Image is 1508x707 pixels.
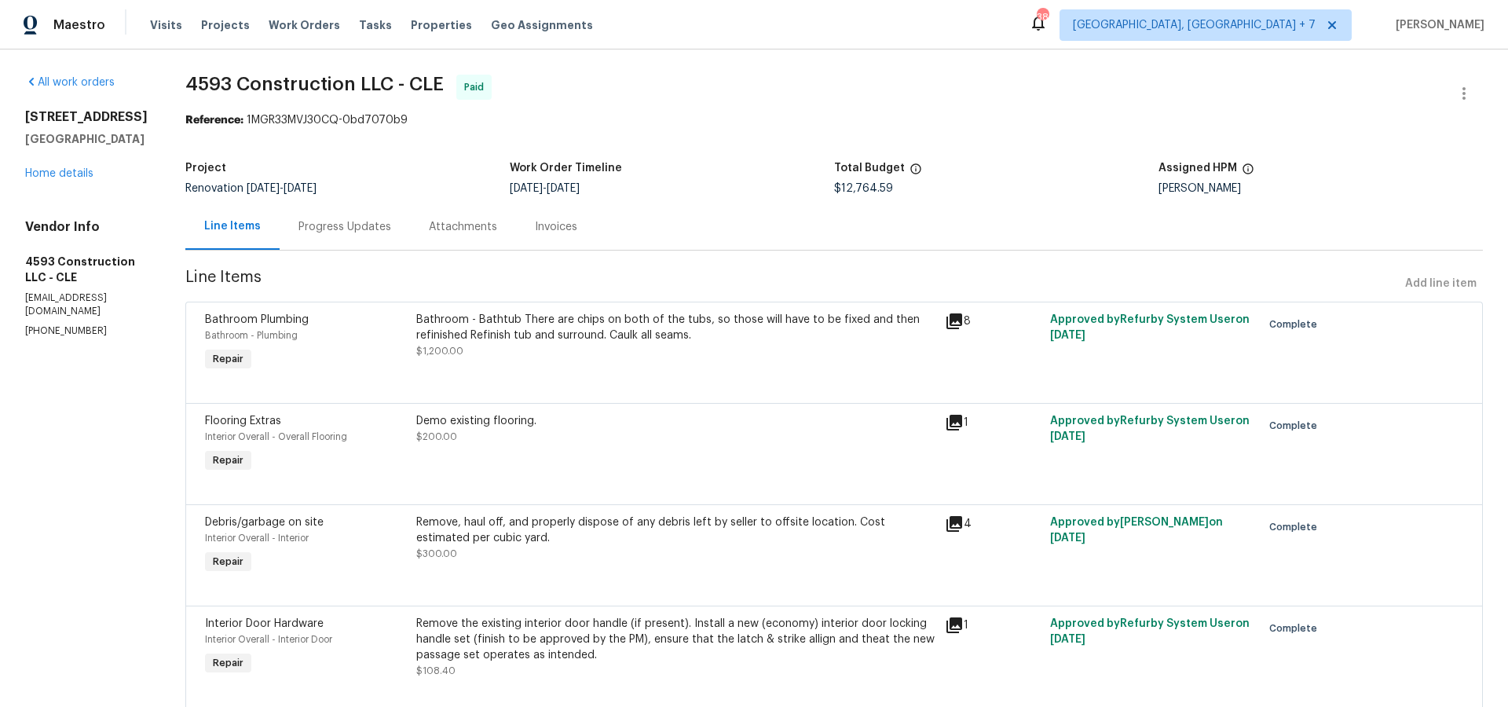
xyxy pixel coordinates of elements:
[535,219,577,235] div: Invoices
[269,17,340,33] span: Work Orders
[945,312,1041,331] div: 8
[207,554,250,570] span: Repair
[834,183,893,194] span: $12,764.59
[359,20,392,31] span: Tasks
[416,312,935,343] div: Bathroom - Bathtub There are chips on both of the tubs, so those will have to be fixed and then r...
[185,183,317,194] span: Renovation
[510,163,622,174] h5: Work Order Timeline
[25,219,148,235] h4: Vendor Info
[284,183,317,194] span: [DATE]
[1158,183,1483,194] div: [PERSON_NAME]
[416,515,935,546] div: Remove, haul off, and properly dispose of any debris left by seller to offsite location. Cost est...
[945,616,1041,635] div: 1
[25,131,148,147] h5: [GEOGRAPHIC_DATA]
[1269,317,1323,332] span: Complete
[416,549,457,559] span: $300.00
[185,115,243,126] b: Reference:
[201,17,250,33] span: Projects
[1073,17,1316,33] span: [GEOGRAPHIC_DATA], [GEOGRAPHIC_DATA] + 7
[25,291,148,318] p: [EMAIL_ADDRESS][DOMAIN_NAME]
[910,163,922,183] span: The total cost of line items that have been proposed by Opendoor. This sum includes line items th...
[491,17,593,33] span: Geo Assignments
[1050,618,1250,645] span: Approved by Refurby System User on
[547,183,580,194] span: [DATE]
[429,219,497,235] div: Attachments
[1269,621,1323,636] span: Complete
[185,163,226,174] h5: Project
[25,254,148,285] h5: 4593 Construction LLC - CLE
[416,413,935,429] div: Demo existing flooring.
[416,616,935,663] div: Remove the existing interior door handle (if present). Install a new (economy) interior door lock...
[150,17,182,33] span: Visits
[1389,17,1484,33] span: [PERSON_NAME]
[205,314,309,325] span: Bathroom Plumbing
[205,533,309,543] span: Interior Overall - Interior
[25,168,93,179] a: Home details
[185,269,1399,299] span: Line Items
[185,75,444,93] span: 4593 Construction LLC - CLE
[411,17,472,33] span: Properties
[1050,634,1085,645] span: [DATE]
[247,183,280,194] span: [DATE]
[1050,416,1250,442] span: Approved by Refurby System User on
[205,331,298,340] span: Bathroom - Plumbing
[1269,418,1323,434] span: Complete
[510,183,580,194] span: -
[1050,431,1085,442] span: [DATE]
[247,183,317,194] span: -
[834,163,905,174] h5: Total Budget
[298,219,391,235] div: Progress Updates
[416,432,457,441] span: $200.00
[1050,314,1250,341] span: Approved by Refurby System User on
[205,432,347,441] span: Interior Overall - Overall Flooring
[1050,533,1085,544] span: [DATE]
[1050,517,1223,544] span: Approved by [PERSON_NAME] on
[1242,163,1254,183] span: The hpm assigned to this work order.
[945,515,1041,533] div: 4
[205,517,324,528] span: Debris/garbage on site
[945,413,1041,432] div: 1
[416,666,456,676] span: $108.40
[205,635,332,644] span: Interior Overall - Interior Door
[207,655,250,671] span: Repair
[25,77,115,88] a: All work orders
[205,416,281,427] span: Flooring Extras
[25,324,148,338] p: [PHONE_NUMBER]
[25,109,148,125] h2: [STREET_ADDRESS]
[53,17,105,33] span: Maestro
[205,618,324,629] span: Interior Door Hardware
[1037,9,1048,25] div: 38
[1050,330,1085,341] span: [DATE]
[1158,163,1237,174] h5: Assigned HPM
[207,452,250,468] span: Repair
[464,79,490,95] span: Paid
[416,346,463,356] span: $1,200.00
[207,351,250,367] span: Repair
[185,112,1483,128] div: 1MGR33MVJ30CQ-0bd7070b9
[510,183,543,194] span: [DATE]
[1269,519,1323,535] span: Complete
[204,218,261,234] div: Line Items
